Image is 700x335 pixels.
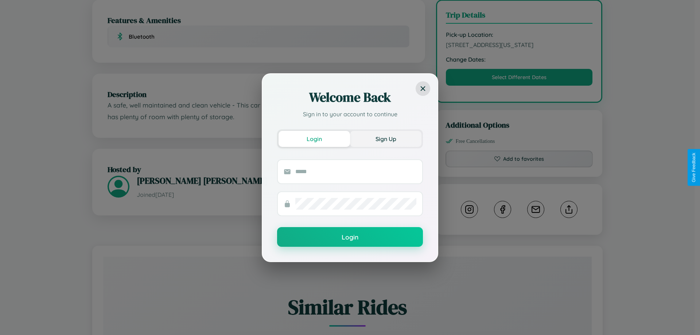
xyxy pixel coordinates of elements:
h2: Welcome Back [277,89,423,106]
button: Login [277,227,423,247]
div: Give Feedback [691,153,696,182]
button: Sign Up [350,131,421,147]
button: Login [279,131,350,147]
p: Sign in to your account to continue [277,110,423,118]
